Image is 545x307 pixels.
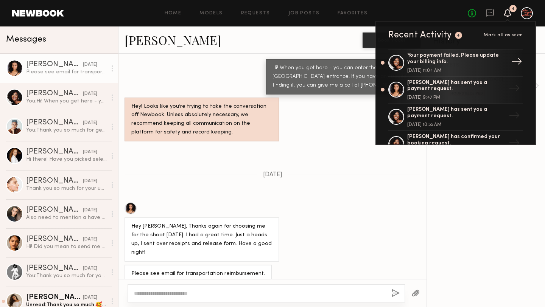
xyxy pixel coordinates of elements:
[26,68,107,76] div: Please see email for transportation reimbursement.
[26,206,83,214] div: [PERSON_NAME]
[131,102,272,137] div: Hey! Looks like you’re trying to take the conversation off Newbook. Unless absolutely necessary, ...
[26,185,107,192] div: Thank you so much for your understanding. Let’s keep in touch, and I wish you all the best of luc...
[407,107,506,119] div: [PERSON_NAME] has sent you a payment request.
[407,95,506,100] div: [DATE] 9:47 PM
[26,98,107,105] div: You: Hi! When you get here - you can enter the mall from the [GEOGRAPHIC_DATA] entrance. If you h...
[26,177,83,185] div: [PERSON_NAME]
[199,11,223,16] a: Models
[26,294,83,301] div: [PERSON_NAME]
[363,36,420,43] a: Book model
[363,33,420,48] button: Book model
[26,272,107,279] div: You: Thank you so much for your time!
[388,131,523,158] a: [PERSON_NAME] has confirmed your booking request.→
[272,64,414,90] div: Hi! When you get here - you can enter the mall from the [GEOGRAPHIC_DATA] entrance. If you have a...
[131,222,272,257] div: Hey [PERSON_NAME], Thanks again for choosing me for the shoot [DATE]. I had a great time. Just a ...
[83,61,97,68] div: [DATE]
[508,53,525,73] div: →
[388,77,523,104] a: [PERSON_NAME] has sent you a payment request.[DATE] 9:47 PM→
[241,11,270,16] a: Requests
[263,172,282,178] span: [DATE]
[388,49,523,77] a: Your payment failed. Please update your billing info.[DATE] 11:04 AM→
[26,236,83,243] div: [PERSON_NAME]
[83,207,97,214] div: [DATE]
[26,90,83,98] div: [PERSON_NAME]
[83,119,97,127] div: [DATE]
[407,134,506,147] div: [PERSON_NAME] has confirmed your booking request.
[26,61,83,68] div: [PERSON_NAME]
[6,35,46,44] span: Messages
[407,122,506,127] div: [DATE] 10:55 AM
[512,7,515,11] div: 4
[288,11,320,16] a: Job Posts
[83,294,97,301] div: [DATE]
[83,149,97,156] div: [DATE]
[26,265,83,272] div: [PERSON_NAME]
[407,68,506,73] div: [DATE] 11:04 AM
[26,127,107,134] div: You: Thank you so much for getting back to me! Totally understand where you’re coming from, and I...
[506,80,523,99] div: →
[83,90,97,98] div: [DATE]
[26,214,107,221] div: Also need to mention a have couple new tattoos on my arms, but they are small
[388,104,523,131] a: [PERSON_NAME] has sent you a payment request.[DATE] 10:55 AM→
[506,107,523,127] div: →
[125,32,221,48] a: [PERSON_NAME]
[83,236,97,243] div: [DATE]
[506,134,523,154] div: →
[26,148,83,156] div: [PERSON_NAME]
[165,11,182,16] a: Home
[457,34,460,38] div: 4
[26,243,107,250] div: Hi! Did you mean to send me a request ?
[83,265,97,272] div: [DATE]
[83,178,97,185] div: [DATE]
[26,119,83,127] div: [PERSON_NAME]
[26,156,107,163] div: Hi there! Have you picked selects for this project? I’m still held as an option and available [DATE]
[131,270,265,278] div: Please see email for transportation reimbursement.
[407,53,506,65] div: Your payment failed. Please update your billing info.
[338,11,367,16] a: Favorites
[407,80,506,93] div: [PERSON_NAME] has sent you a payment request.
[388,31,452,40] div: Recent Activity
[484,33,523,37] span: Mark all as seen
